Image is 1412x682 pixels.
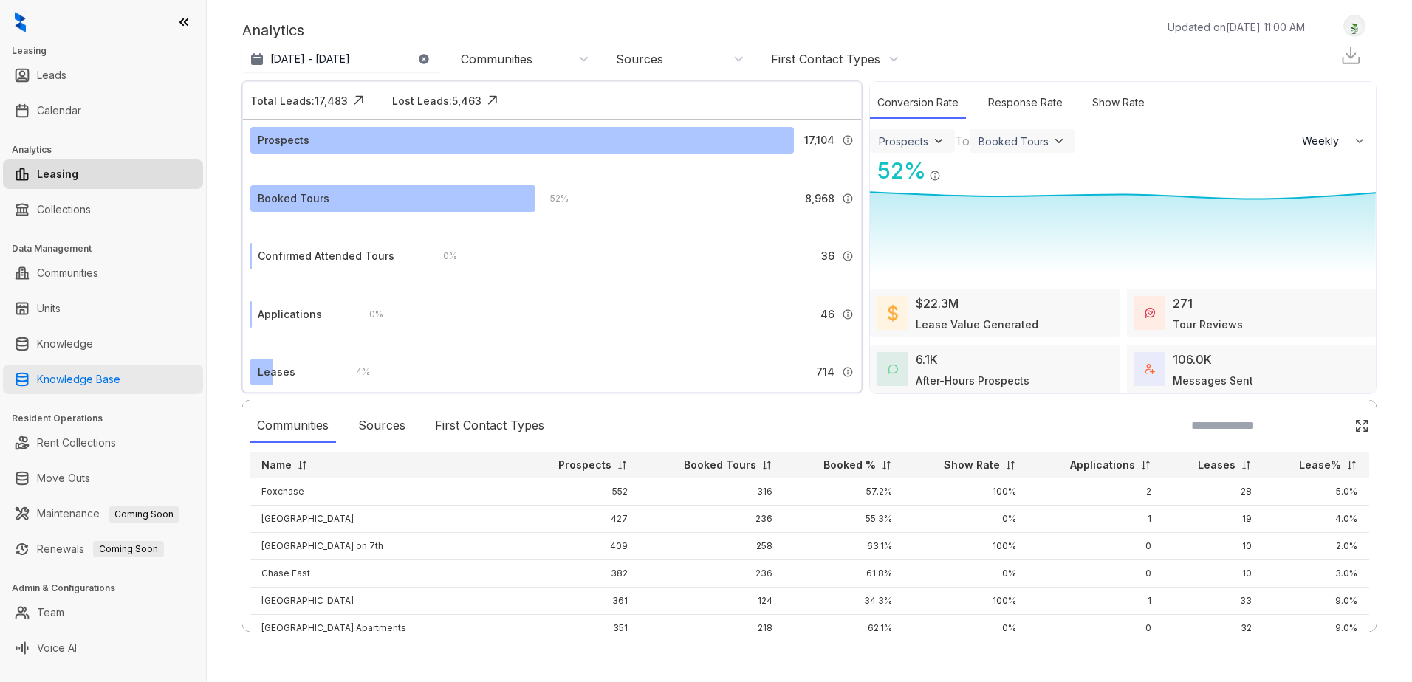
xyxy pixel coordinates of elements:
[879,135,928,148] div: Prospects
[3,96,203,125] li: Calendar
[37,428,116,458] a: Rent Collections
[558,458,611,472] p: Prospects
[904,478,1028,506] td: 100%
[640,588,784,615] td: 124
[870,154,926,187] div: 52 %
[904,506,1028,533] td: 0%
[1173,351,1212,368] div: 106.0K
[37,329,93,359] a: Knowledge
[12,143,206,156] h3: Analytics
[842,193,854,204] img: Info
[1354,418,1369,433] img: Click Icon
[1168,19,1305,35] p: Updated on [DATE] 11:00 AM
[3,159,203,189] li: Leasing
[842,134,854,146] img: Info
[93,541,164,557] span: Coming Soon
[904,615,1028,642] td: 0%
[1264,533,1369,560] td: 2.0%
[1264,588,1369,615] td: 9.0%
[1028,506,1163,533] td: 1
[1264,560,1369,588] td: 3.0%
[1323,419,1336,432] img: SearchIcon
[3,294,203,323] li: Units
[250,560,519,588] td: Chase East
[3,428,203,458] li: Rent Collections
[1346,460,1357,471] img: sorting
[1028,588,1163,615] td: 1
[3,365,203,394] li: Knowledge Base
[640,560,784,588] td: 236
[37,464,90,493] a: Move Outs
[1085,87,1152,119] div: Show Rate
[784,533,903,560] td: 63.1%
[1163,506,1264,533] td: 19
[15,12,26,32] img: logo
[929,170,941,182] img: Info
[3,534,203,564] li: Renewals
[3,329,203,359] li: Knowledge
[1264,478,1369,506] td: 5.0%
[1005,460,1016,471] img: sorting
[941,156,963,179] img: Click Icon
[250,93,348,108] div: Total Leads: 17,483
[1173,317,1243,332] div: Tour Reviews
[519,588,640,615] td: 361
[258,248,394,264] div: Confirmed Attended Tours
[916,351,938,368] div: 6.1K
[640,478,784,506] td: 316
[519,506,640,533] td: 427
[888,304,898,322] img: LeaseValue
[904,588,1028,615] td: 100%
[616,51,663,67] div: Sources
[981,87,1070,119] div: Response Rate
[37,258,98,288] a: Communities
[784,560,903,588] td: 61.8%
[804,132,834,148] span: 17,104
[1028,615,1163,642] td: 0
[297,460,308,471] img: sorting
[519,615,640,642] td: 351
[1264,506,1369,533] td: 4.0%
[640,533,784,560] td: 258
[916,373,1029,388] div: After-Hours Prospects
[1145,364,1155,374] img: TotalFum
[1198,458,1235,472] p: Leases
[816,364,834,380] span: 714
[1070,458,1135,472] p: Applications
[821,248,834,264] span: 36
[1163,533,1264,560] td: 10
[640,615,784,642] td: 218
[842,250,854,262] img: Info
[1028,560,1163,588] td: 0
[805,190,834,207] span: 8,968
[1241,460,1252,471] img: sorting
[250,533,519,560] td: [GEOGRAPHIC_DATA] on 7th
[931,134,946,148] img: ViewFilterArrow
[37,159,78,189] a: Leasing
[1163,615,1264,642] td: 32
[270,52,350,66] p: [DATE] - [DATE]
[250,478,519,506] td: Foxchase
[519,533,640,560] td: 409
[481,89,504,111] img: Click Icon
[37,365,120,394] a: Knowledge Base
[3,195,203,224] li: Collections
[109,506,179,523] span: Coming Soon
[820,306,834,323] span: 46
[1140,460,1151,471] img: sorting
[258,190,329,207] div: Booked Tours
[3,633,203,663] li: Voice AI
[944,458,1000,472] p: Show Rate
[37,96,81,125] a: Calendar
[1052,134,1066,148] img: ViewFilterArrow
[258,364,295,380] div: Leases
[1163,560,1264,588] td: 10
[461,51,532,67] div: Communities
[784,506,903,533] td: 55.3%
[37,534,164,564] a: RenewalsComing Soon
[242,46,442,72] button: [DATE] - [DATE]
[428,409,552,443] div: First Contact Types
[341,364,370,380] div: 4 %
[617,460,628,471] img: sorting
[250,615,519,642] td: [GEOGRAPHIC_DATA] Apartments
